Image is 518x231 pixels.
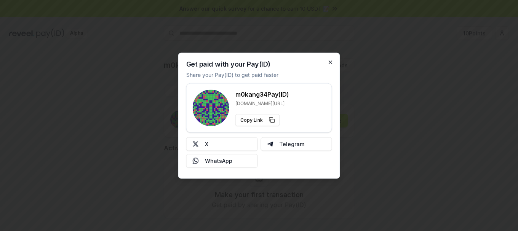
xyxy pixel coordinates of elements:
[186,61,270,67] h2: Get paid with your Pay(ID)
[186,154,258,167] button: WhatsApp
[186,137,258,151] button: X
[261,137,332,151] button: Telegram
[193,141,199,147] img: X
[235,114,280,126] button: Copy Link
[186,70,278,78] p: Share your Pay(ID) to get paid faster
[193,158,199,164] img: Whatsapp
[235,100,289,106] p: [DOMAIN_NAME][URL]
[235,89,289,99] h3: m0kang34 Pay(ID)
[267,141,273,147] img: Telegram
